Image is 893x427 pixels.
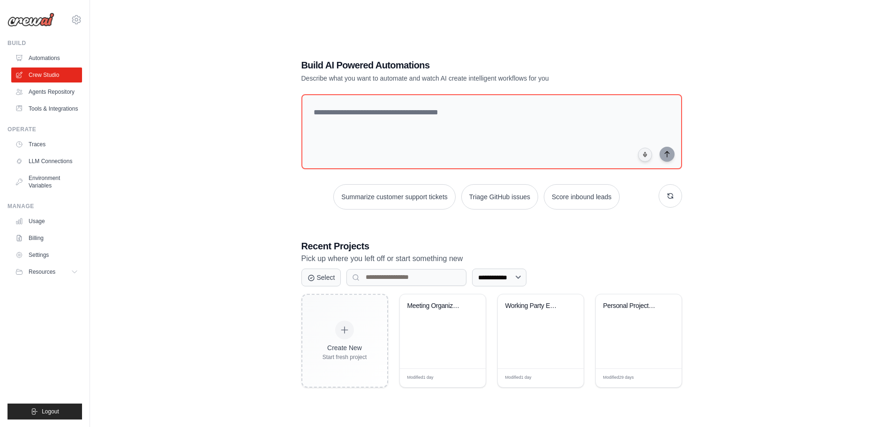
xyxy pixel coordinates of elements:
[8,202,82,210] div: Manage
[323,353,367,361] div: Start fresh project
[603,302,660,310] div: Personal Project Management Assistant
[301,253,682,265] p: Pick up where you left off or start something new
[407,375,434,381] span: Modified 1 day
[8,126,82,133] div: Operate
[659,375,667,382] span: Edit
[323,343,367,352] div: Create New
[11,51,82,66] a: Automations
[603,375,634,381] span: Modified 29 days
[8,13,54,27] img: Logo
[659,184,682,208] button: Get new suggestions
[407,302,464,310] div: Meeting Organization System
[11,214,82,229] a: Usage
[461,184,538,210] button: Triage GitHub issues
[8,404,82,420] button: Logout
[11,171,82,193] a: Environment Variables
[301,269,341,286] button: Select
[505,375,532,381] span: Modified 1 day
[301,59,616,72] h1: Build AI Powered Automations
[29,268,55,276] span: Resources
[8,39,82,47] div: Build
[544,184,620,210] button: Score inbound leads
[505,302,562,310] div: Working Party Email System with Excel Attachments
[333,184,455,210] button: Summarize customer support tickets
[11,154,82,169] a: LLM Connections
[638,148,652,162] button: Click to speak your automation idea
[463,375,471,382] span: Edit
[301,74,616,83] p: Describe what you want to automate and watch AI create intelligent workflows for you
[11,84,82,99] a: Agents Repository
[561,375,569,382] span: Edit
[11,67,82,82] a: Crew Studio
[301,240,682,253] h3: Recent Projects
[11,247,82,262] a: Settings
[11,101,82,116] a: Tools & Integrations
[42,408,59,415] span: Logout
[11,264,82,279] button: Resources
[11,231,82,246] a: Billing
[11,137,82,152] a: Traces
